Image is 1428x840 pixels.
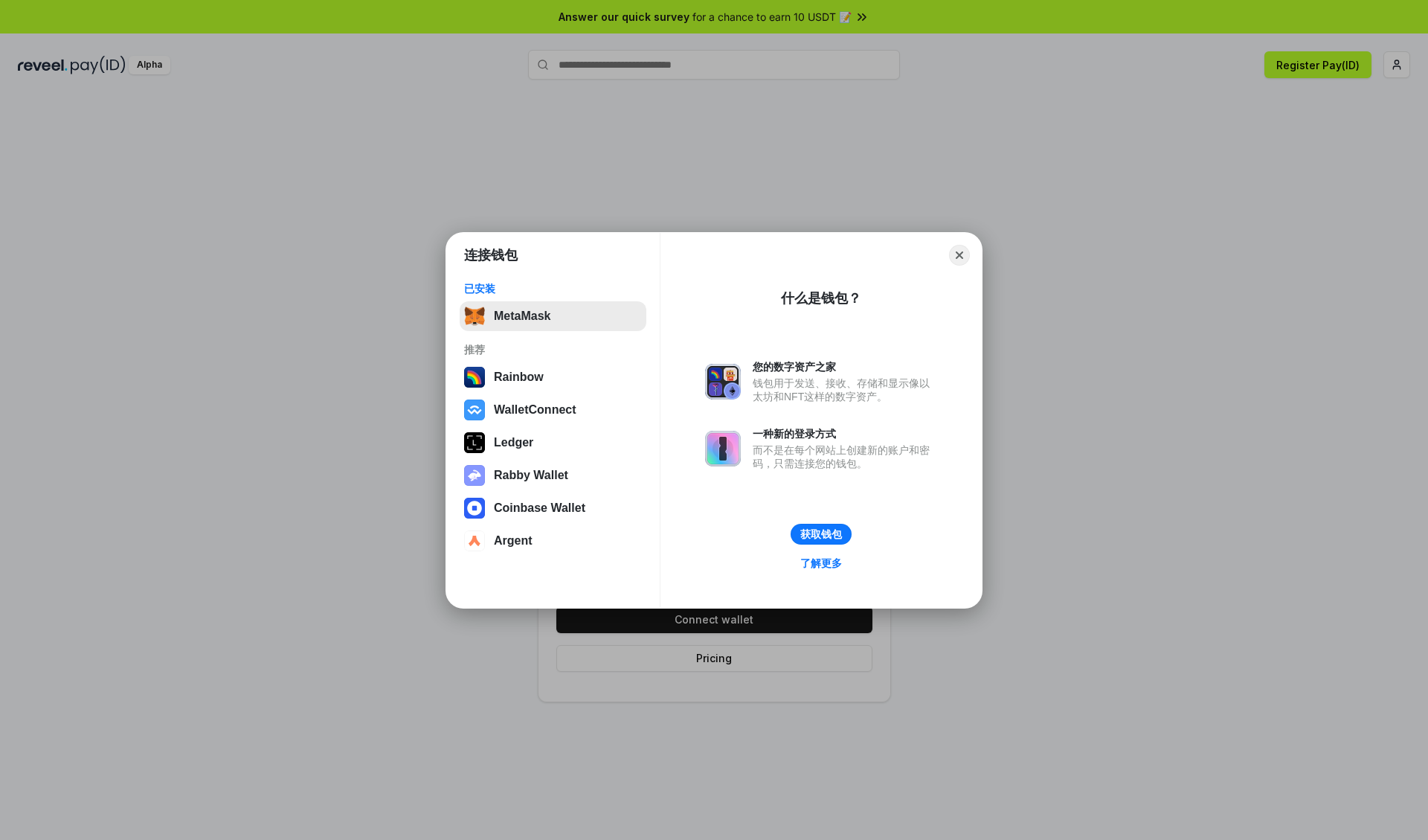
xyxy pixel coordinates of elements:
[494,371,544,384] div: Rainbow
[494,310,550,323] div: MetaMask
[460,461,646,490] button: Rabby Wallet
[949,245,970,266] button: Close
[464,498,485,519] img: svg+xml,%3Csvg%20width%3D%2228%22%20height%3D%2228%22%20viewBox%3D%220%200%2028%2028%22%20fill%3D...
[494,436,533,449] div: Ledger
[464,367,485,388] img: svg+xml,%3Csvg%20width%3D%22120%22%20height%3D%22120%22%20viewBox%3D%220%200%20120%20120%22%20fil...
[494,469,568,482] div: Rabby Wallet
[464,282,642,295] div: 已安装
[705,364,741,400] img: svg+xml,%3Csvg%20xmlns%3D%22http%3A%2F%2Fwww.w3.org%2F2000%2Fsvg%22%20fill%3D%22none%22%20viewBox...
[464,400,485,420] img: svg+xml,%3Csvg%20width%3D%2228%22%20height%3D%2228%22%20viewBox%3D%220%200%2028%2028%22%20fill%3D...
[753,427,937,440] div: 一种新的登录方式
[494,501,585,515] div: Coinbase Wallet
[460,301,646,331] button: MetaMask
[494,534,533,548] div: Argent
[460,362,646,392] button: Rainbow
[460,526,646,556] button: Argent
[791,524,852,545] button: 获取钱包
[464,465,485,486] img: svg+xml,%3Csvg%20xmlns%3D%22http%3A%2F%2Fwww.w3.org%2F2000%2Fsvg%22%20fill%3D%22none%22%20viewBox...
[791,554,851,573] a: 了解更多
[705,431,741,467] img: svg+xml,%3Csvg%20xmlns%3D%22http%3A%2F%2Fwww.w3.org%2F2000%2Fsvg%22%20fill%3D%22none%22%20viewBox...
[460,493,646,523] button: Coinbase Wallet
[460,395,646,425] button: WalletConnect
[781,289,861,307] div: 什么是钱包？
[464,343,642,356] div: 推荐
[494,403,576,417] div: WalletConnect
[460,428,646,458] button: Ledger
[800,528,842,541] div: 获取钱包
[753,376,937,403] div: 钱包用于发送、接收、存储和显示像以太坊和NFT这样的数字资产。
[753,443,937,470] div: 而不是在每个网站上创建新的账户和密码，只需连接您的钱包。
[464,530,485,551] img: svg+xml,%3Csvg%20width%3D%2228%22%20height%3D%2228%22%20viewBox%3D%220%200%2028%2028%22%20fill%3D...
[753,360,937,373] div: 您的数字资产之家
[800,557,842,570] div: 了解更多
[464,432,485,453] img: svg+xml,%3Csvg%20xmlns%3D%22http%3A%2F%2Fwww.w3.org%2F2000%2Fsvg%22%20width%3D%2228%22%20height%3...
[464,246,518,264] h1: 连接钱包
[464,306,485,327] img: svg+xml,%3Csvg%20fill%3D%22none%22%20height%3D%2233%22%20viewBox%3D%220%200%2035%2033%22%20width%...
